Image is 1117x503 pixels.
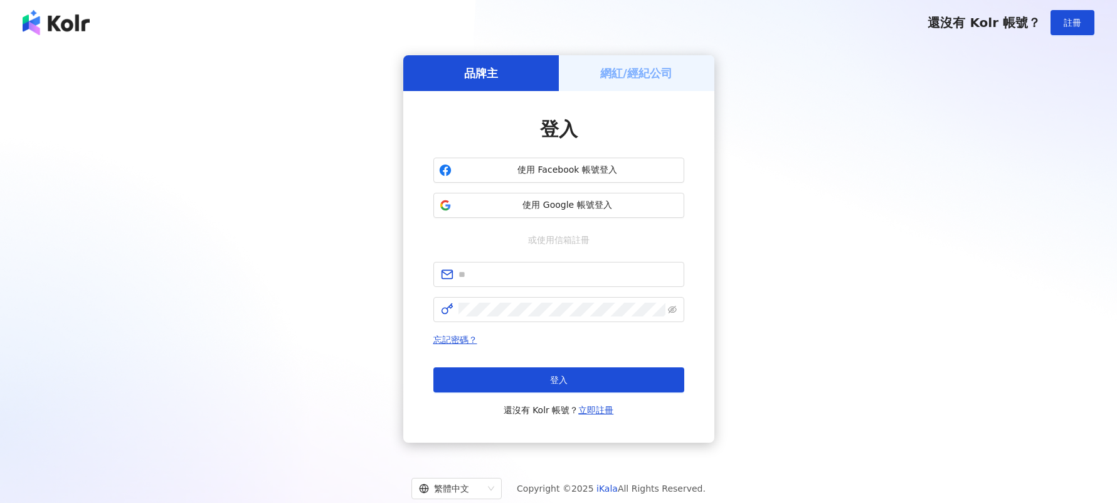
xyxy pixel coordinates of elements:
[600,65,672,81] h5: 網紅/經紀公司
[433,193,684,218] button: 使用 Google 帳號登入
[457,164,679,176] span: 使用 Facebook 帳號登入
[540,118,578,140] span: 登入
[596,484,618,494] a: iKala
[464,65,498,81] h5: 品牌主
[23,10,90,35] img: logo
[457,199,679,212] span: 使用 Google 帳號登入
[550,375,568,385] span: 登入
[668,305,677,314] span: eye-invisible
[504,403,614,418] span: 還沒有 Kolr 帳號？
[1051,10,1094,35] button: 註冊
[433,158,684,183] button: 使用 Facebook 帳號登入
[928,15,1040,30] span: 還沒有 Kolr 帳號？
[433,335,477,345] a: 忘記密碼？
[433,367,684,392] button: 登入
[517,481,706,496] span: Copyright © 2025 All Rights Reserved.
[578,405,613,415] a: 立即註冊
[419,479,483,499] div: 繁體中文
[1064,18,1081,28] span: 註冊
[519,233,598,247] span: 或使用信箱註冊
